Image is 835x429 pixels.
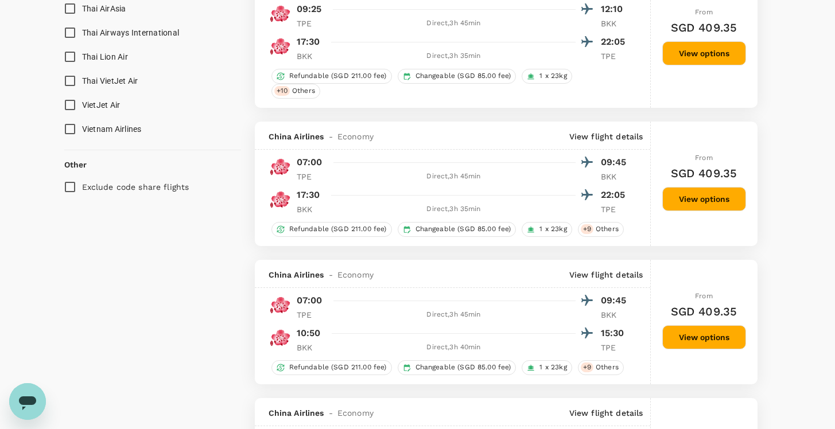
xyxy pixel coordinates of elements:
[591,362,623,372] span: Others
[601,204,630,215] p: TPE
[271,360,392,375] div: Refundable (SGD 211.00 fee)
[82,124,142,134] span: Vietnam Airlines
[82,28,180,37] span: Thai Airways International
[271,69,392,84] div: Refundable (SGD 211.00 fee)
[591,224,623,234] span: Others
[662,325,746,349] button: View options
[297,309,325,321] p: TPE
[671,164,737,182] h6: SGD 409.35
[337,407,374,419] span: Economy
[535,362,571,372] span: 1 x 23kg
[522,222,572,237] div: 1 x 23kg
[398,360,516,375] div: Changeable (SGD 85.00 fee)
[569,131,643,142] p: View flight details
[269,269,324,280] span: China Airlines
[271,84,320,99] div: +10Others
[332,309,576,321] div: Direct , 3h 45min
[671,18,737,37] h6: SGD 409.35
[297,342,325,353] p: BKK
[601,2,630,16] p: 12:10
[269,35,292,58] img: CI
[581,224,593,234] span: + 9
[288,86,320,96] span: Others
[269,2,292,25] img: CI
[601,18,630,29] p: BKK
[332,342,576,353] div: Direct , 3h 40min
[398,222,516,237] div: Changeable (SGD 85.00 fee)
[324,407,337,419] span: -
[82,52,128,61] span: Thai Lion Air
[269,294,292,317] img: CI
[64,159,87,170] p: Other
[601,326,630,340] p: 15:30
[662,41,746,65] button: View options
[601,155,630,169] p: 09:45
[332,204,576,215] div: Direct , 3h 35min
[671,302,737,321] h6: SGD 409.35
[269,155,292,178] img: CI
[522,360,572,375] div: 1 x 23kg
[398,69,516,84] div: Changeable (SGD 85.00 fee)
[324,269,337,280] span: -
[297,2,322,16] p: 09:25
[285,362,391,372] span: Refundable (SGD 211.00 fee)
[324,131,337,142] span: -
[411,224,516,234] span: Changeable (SGD 85.00 fee)
[662,187,746,211] button: View options
[269,188,292,211] img: CI
[297,171,325,182] p: TPE
[297,155,323,169] p: 07:00
[297,294,323,307] p: 07:00
[9,383,46,420] iframe: Button to launch messaging window
[297,204,325,215] p: BKK
[535,224,571,234] span: 1 x 23kg
[285,71,391,81] span: Refundable (SGD 211.00 fee)
[297,50,325,62] p: BKK
[332,18,576,29] div: Direct , 3h 45min
[578,360,624,375] div: +9Others
[269,131,324,142] span: China Airlines
[297,35,320,49] p: 17:30
[269,326,292,349] img: CI
[569,407,643,419] p: View flight details
[569,269,643,280] p: View flight details
[601,342,630,353] p: TPE
[285,224,391,234] span: Refundable (SGD 211.00 fee)
[695,292,713,300] span: From
[337,269,374,280] span: Economy
[274,86,290,96] span: + 10
[337,131,374,142] span: Economy
[269,407,324,419] span: China Airlines
[601,35,630,49] p: 22:05
[522,69,572,84] div: 1 x 23kg
[601,171,630,182] p: BKK
[601,294,630,307] p: 09:45
[82,100,121,110] span: VietJet Air
[332,50,576,62] div: Direct , 3h 35min
[581,362,593,372] span: + 9
[695,8,713,16] span: From
[695,154,713,162] span: From
[82,181,189,193] p: Exclude code share flights
[411,362,516,372] span: Changeable (SGD 85.00 fee)
[535,71,571,81] span: 1 x 23kg
[578,222,624,237] div: +9Others
[82,76,138,85] span: Thai VietJet Air
[332,171,576,182] div: Direct , 3h 45min
[297,326,321,340] p: 10:50
[601,309,630,321] p: BKK
[601,50,630,62] p: TPE
[411,71,516,81] span: Changeable (SGD 85.00 fee)
[82,4,126,13] span: Thai AirAsia
[297,18,325,29] p: TPE
[601,188,630,202] p: 22:05
[297,188,320,202] p: 17:30
[271,222,392,237] div: Refundable (SGD 211.00 fee)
